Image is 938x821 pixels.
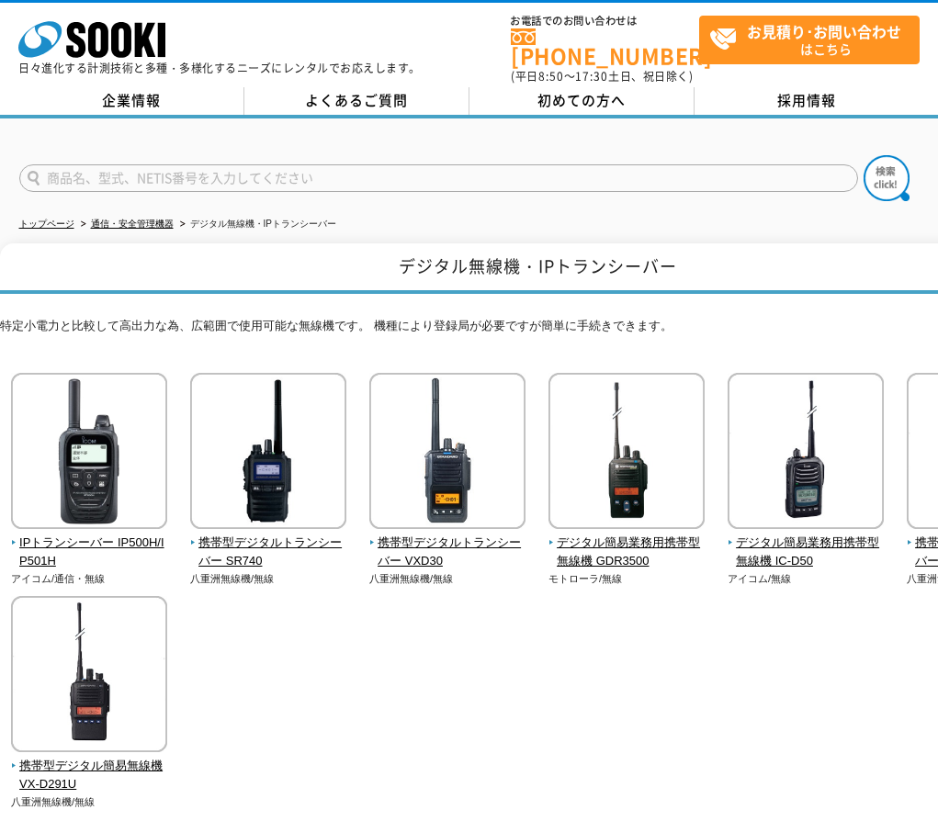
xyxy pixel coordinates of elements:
[18,62,421,73] p: 日々進化する計測技術と多種・多様化するニーズにレンタルでお応えします。
[548,534,706,572] span: デジタル簡易業務用携帯型無線機 GDR3500
[548,373,705,534] img: デジタル簡易業務用携帯型無線機 GDR3500
[11,534,168,572] span: IPトランシーバー IP500H/IP501H
[11,373,167,534] img: IPトランシーバー IP500H/IP501H
[190,534,347,572] span: 携帯型デジタルトランシーバー SR740
[369,571,526,587] p: 八重洲無線機/無線
[19,164,858,192] input: 商品名、型式、NETIS番号を入力してください
[11,516,168,571] a: IPトランシーバー IP500H/IP501H
[695,87,920,115] a: 採用情報
[369,534,526,572] span: 携帯型デジタルトランシーバー VXD30
[11,757,168,795] span: 携帯型デジタル簡易無線機 VX-D291U
[548,516,706,571] a: デジタル簡易業務用携帯型無線機 GDR3500
[537,90,626,110] span: 初めての方へ
[190,571,347,587] p: 八重洲無線機/無線
[190,373,346,534] img: 携帯型デジタルトランシーバー SR740
[511,28,699,66] a: [PHONE_NUMBER]
[709,17,919,62] span: はこちら
[699,16,920,64] a: お見積り･お問い合わせはこちら
[511,68,693,84] span: (平日 ～ 土日、祝日除く)
[728,516,885,571] a: デジタル簡易業務用携帯型無線機 IC-D50
[244,87,469,115] a: よくあるご質問
[19,87,244,115] a: 企業情報
[575,68,608,84] span: 17:30
[728,534,885,572] span: デジタル簡易業務用携帯型無線機 IC-D50
[469,87,695,115] a: 初めての方へ
[728,571,885,587] p: アイコム/無線
[728,373,884,534] img: デジタル簡易業務用携帯型無線機 IC-D50
[538,68,564,84] span: 8:50
[176,215,336,234] li: デジタル無線機・IPトランシーバー
[747,20,901,42] strong: お見積り･お問い合わせ
[11,571,168,587] p: アイコム/通信・無線
[369,516,526,571] a: 携帯型デジタルトランシーバー VXD30
[19,219,74,229] a: トップページ
[91,219,174,229] a: 通信・安全管理機器
[11,794,168,810] p: 八重洲無線機/無線
[548,571,706,587] p: モトローラ/無線
[369,373,526,534] img: 携帯型デジタルトランシーバー VXD30
[511,16,699,27] span: お電話でのお問い合わせは
[11,739,168,794] a: 携帯型デジタル簡易無線機 VX-D291U
[864,155,910,201] img: btn_search.png
[11,596,167,757] img: 携帯型デジタル簡易無線機 VX-D291U
[190,516,347,571] a: 携帯型デジタルトランシーバー SR740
